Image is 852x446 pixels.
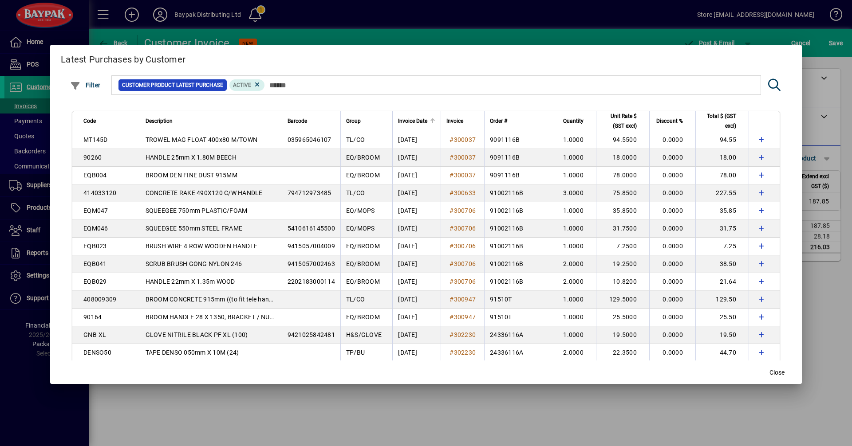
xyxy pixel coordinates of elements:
[454,313,476,321] span: 300947
[392,291,441,309] td: [DATE]
[596,309,649,326] td: 25.5000
[454,296,476,303] span: 300947
[288,243,335,250] span: 9415057004009
[392,184,441,202] td: [DATE]
[554,131,596,149] td: 1.0000
[346,116,361,126] span: Group
[554,255,596,273] td: 2.0000
[83,116,134,126] div: Code
[649,202,695,220] td: 0.0000
[484,238,554,255] td: 91002116B
[68,77,103,93] button: Filter
[83,243,107,250] span: EQB023
[596,255,649,273] td: 19.2500
[288,116,335,126] div: Barcode
[695,291,749,309] td: 129.50
[484,309,554,326] td: 91510T
[346,296,365,303] span: TL/CO
[446,223,479,233] a: #300706
[596,202,649,220] td: 35.8500
[446,116,463,126] span: Invoice
[83,207,108,214] span: EQM047
[446,241,479,251] a: #300706
[695,255,749,273] td: 38.50
[454,331,476,338] span: 302230
[602,111,637,131] span: Unit Rate $ (GST excl)
[563,116,584,126] span: Quantity
[346,243,380,250] span: EQ/BROOM
[229,79,265,91] mat-chip: Product Activation Status: Active
[596,238,649,255] td: 7.2500
[454,243,476,250] span: 300706
[446,170,479,180] a: #300037
[695,167,749,184] td: 78.00
[446,330,479,340] a: #302230
[83,189,116,196] span: 414033120
[392,255,441,273] td: [DATE]
[554,238,596,255] td: 1.0000
[596,131,649,149] td: 94.5500
[392,344,441,362] td: [DATE]
[288,136,331,143] span: 035965046107
[346,154,380,161] span: EQ/BROOM
[346,207,375,214] span: EQ/MOPS
[450,189,454,196] span: #
[83,278,107,285] span: EQB029
[649,184,695,202] td: 0.0000
[392,167,441,184] td: [DATE]
[695,326,749,344] td: 19.50
[450,296,454,303] span: #
[288,189,331,196] span: 794712973485
[554,184,596,202] td: 3.0000
[83,313,102,321] span: 90164
[288,116,307,126] span: Barcode
[146,189,263,196] span: CONCRETE RAKE 490X120 C/W HANDLE
[649,255,695,273] td: 0.0000
[288,331,335,338] span: 9421025842481
[83,136,108,143] span: MT145D
[596,167,649,184] td: 78.0000
[446,188,479,198] a: #300633
[398,116,435,126] div: Invoice Date
[146,116,173,126] span: Description
[454,278,476,285] span: 300706
[649,344,695,362] td: 0.0000
[146,116,276,126] div: Description
[446,153,479,162] a: #300037
[146,313,296,321] span: BROOM HANDLE 28 X 1350, BRACKET / NUT & BOLT
[146,154,237,161] span: HANDLE 25mm X 1.80M BEECH
[454,172,476,179] span: 300037
[146,172,237,179] span: BROOM DEN FINE DUST 915MM
[484,167,554,184] td: 9091116B
[83,349,111,356] span: DENSO50
[122,81,223,90] span: Customer Product Latest Purchase
[450,260,454,267] span: #
[446,312,479,322] a: #300947
[695,202,749,220] td: 35.85
[596,344,649,362] td: 22.3500
[83,116,96,126] span: Code
[596,149,649,167] td: 18.0000
[490,116,548,126] div: Order #
[83,331,106,338] span: GNB-XL
[146,136,258,143] span: TROWEL MAG FLOAT 400x80 M/TOWN
[695,131,749,149] td: 94.55
[596,273,649,291] td: 10.8200
[490,116,507,126] span: Order #
[554,220,596,238] td: 1.0000
[763,364,791,380] button: Close
[146,207,248,214] span: SQUEEGEE 750mm PLASTIC/FOAM
[484,202,554,220] td: 91002116B
[146,278,235,285] span: HANDLE 22mm X 1.35m WOOD
[288,278,335,285] span: 2202183000114
[454,207,476,214] span: 300706
[695,238,749,255] td: 7.25
[392,238,441,255] td: [DATE]
[83,296,116,303] span: 408009309
[695,184,749,202] td: 227.55
[649,326,695,344] td: 0.0000
[454,225,476,232] span: 300706
[83,260,107,267] span: EQB041
[83,154,102,161] span: 90260
[554,309,596,326] td: 1.0000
